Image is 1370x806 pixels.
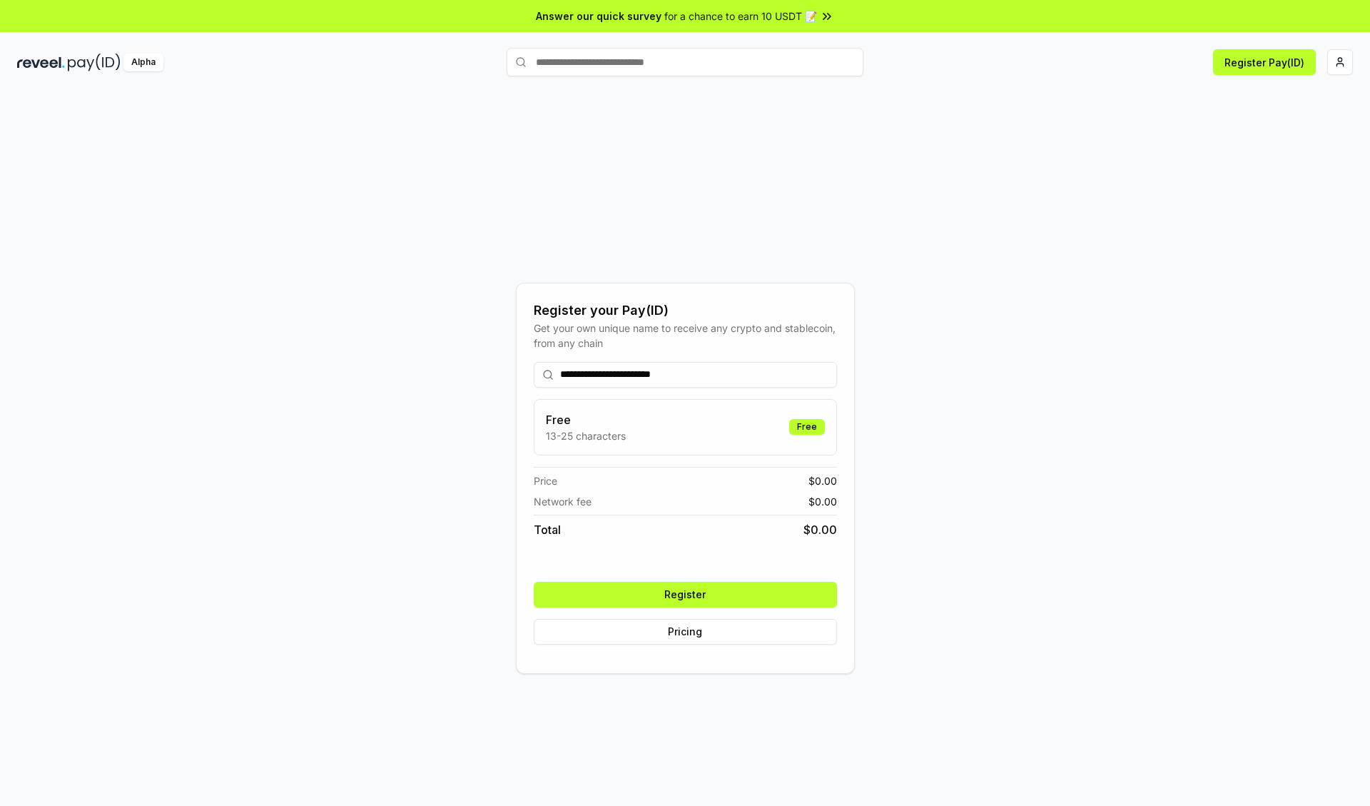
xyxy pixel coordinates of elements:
[534,301,837,321] div: Register your Pay(ID)
[68,54,121,71] img: pay_id
[808,494,837,509] span: $ 0.00
[808,473,837,488] span: $ 0.00
[534,473,557,488] span: Price
[546,411,626,428] h3: Free
[536,9,661,24] span: Answer our quick survey
[803,521,837,538] span: $ 0.00
[664,9,817,24] span: for a chance to earn 10 USDT 📝
[546,428,626,443] p: 13-25 characters
[534,582,837,608] button: Register
[123,54,163,71] div: Alpha
[534,521,561,538] span: Total
[789,419,825,435] div: Free
[1213,49,1316,75] button: Register Pay(ID)
[17,54,65,71] img: reveel_dark
[534,619,837,645] button: Pricing
[534,494,592,509] span: Network fee
[534,321,837,351] div: Get your own unique name to receive any crypto and stablecoin, from any chain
